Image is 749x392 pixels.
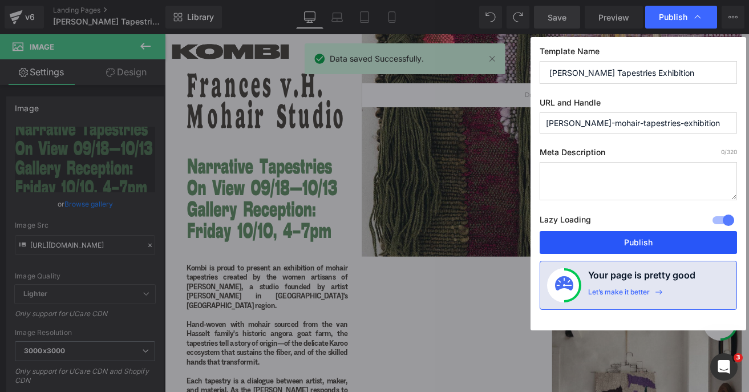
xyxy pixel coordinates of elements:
[540,231,737,254] button: Publish
[26,271,216,327] p: Kombi is proud to present an exhibition of mohair tapestries created by the women artisans of [PE...
[588,268,695,288] h4: Your page is pretty good
[588,288,650,302] div: Let’s make it better
[721,148,737,155] span: /320
[540,46,737,61] label: Template Name
[721,148,724,155] span: 0
[659,12,687,22] span: Publish
[540,98,737,112] label: URL and Handle
[540,212,591,231] label: Lazy Loading
[710,353,738,381] iframe: Intercom live chat
[540,147,737,162] label: Meta Description
[555,276,573,294] img: onboarding-status.svg
[734,353,743,362] span: 3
